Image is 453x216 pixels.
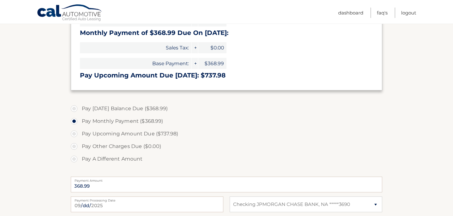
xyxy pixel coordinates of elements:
[80,29,373,37] h3: Monthly Payment of $368.99 Due On [DATE]:
[192,58,198,69] span: +
[71,102,382,115] label: Pay [DATE] Balance Due ($368.99)
[80,42,191,53] span: Sales Tax:
[198,42,226,53] span: $0.00
[401,8,416,18] a: Logout
[71,177,382,192] input: Payment Amount
[71,140,382,153] label: Pay Other Charges Due ($0.00)
[37,4,103,22] a: Cal Automotive
[338,8,363,18] a: Dashboard
[71,196,223,212] input: Payment Date
[71,177,382,182] label: Payment Amount
[71,128,382,140] label: Pay Upcoming Amount Due ($737.98)
[198,58,226,69] span: $368.99
[71,153,382,165] label: Pay A Different Amount
[80,58,191,69] span: Base Payment:
[71,196,223,202] label: Payment Processing Date
[80,71,373,79] h3: Pay Upcoming Amount Due [DATE]: $737.98
[377,8,388,18] a: FAQ's
[71,115,382,128] label: Pay Monthly Payment ($368.99)
[192,42,198,53] span: +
